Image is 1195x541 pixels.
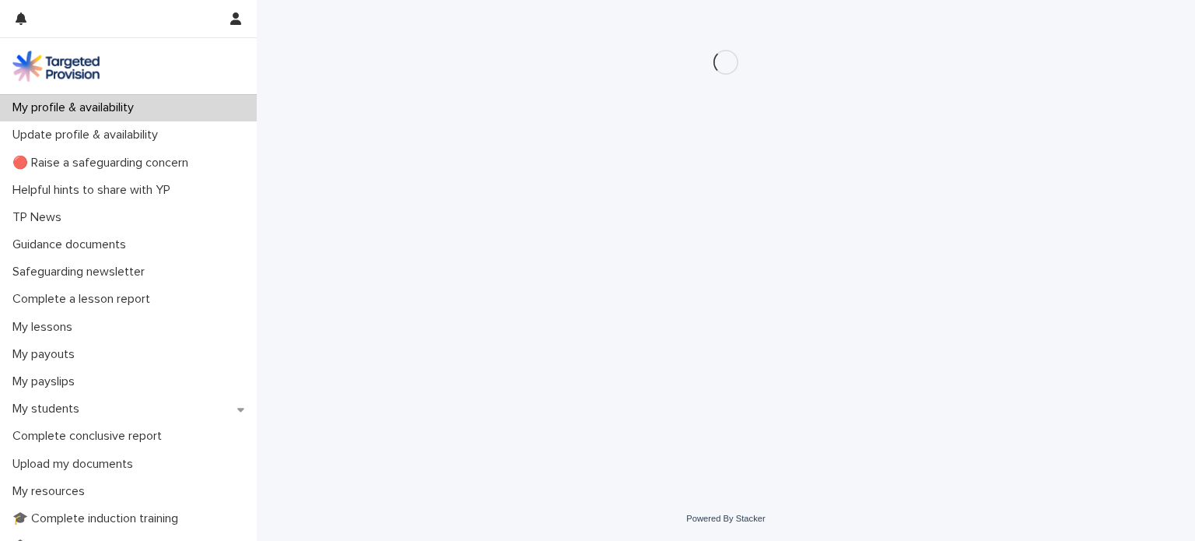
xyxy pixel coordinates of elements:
p: My lessons [6,320,85,335]
p: My profile & availability [6,100,146,115]
p: Update profile & availability [6,128,170,142]
p: Complete a lesson report [6,292,163,307]
p: Helpful hints to share with YP [6,183,183,198]
p: My payouts [6,347,87,362]
img: M5nRWzHhSzIhMunXDL62 [12,51,100,82]
p: Upload my documents [6,457,145,472]
p: 🔴 Raise a safeguarding concern [6,156,201,170]
a: Powered By Stacker [686,514,765,523]
p: 🎓 Complete induction training [6,511,191,526]
p: TP News [6,210,74,225]
p: My students [6,402,92,416]
p: My payslips [6,374,87,389]
p: Safeguarding newsletter [6,265,157,279]
p: My resources [6,484,97,499]
p: Guidance documents [6,237,138,252]
p: Complete conclusive report [6,429,174,444]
